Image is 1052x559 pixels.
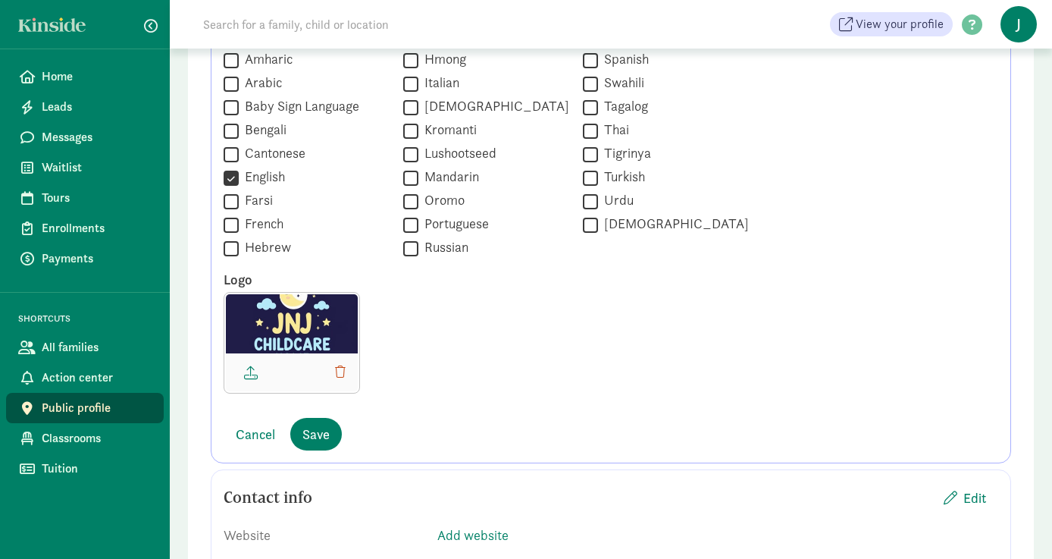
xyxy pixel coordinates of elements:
[42,98,152,116] span: Leads
[42,128,152,146] span: Messages
[239,215,283,233] label: French
[6,243,164,274] a: Payments
[239,74,282,92] label: Arabic
[598,191,634,209] label: Urdu
[42,250,152,268] span: Payments
[239,168,285,186] label: English
[598,144,651,162] label: Tigrinya
[42,399,152,417] span: Public profile
[239,238,291,256] label: Hebrew
[598,215,749,233] label: [DEMOGRAPHIC_DATA]
[42,338,152,356] span: All families
[6,454,164,484] a: Tuition
[418,215,489,233] label: Portuguese
[224,271,998,289] label: Logo
[42,159,152,177] span: Waitlist
[931,482,998,514] button: Edit
[239,191,273,209] label: Farsi
[6,183,164,213] a: Tours
[418,168,479,186] label: Mandarin
[598,168,645,186] label: Turkish
[6,61,164,92] a: Home
[42,68,152,86] span: Home
[6,363,164,393] a: Action center
[418,121,477,139] label: Kromanti
[239,144,305,162] label: Cantonese
[239,121,286,139] label: Bengali
[963,488,986,508] span: Edit
[598,50,649,68] label: Spanish
[856,15,944,33] span: View your profile
[42,429,152,448] span: Classrooms
[418,144,496,162] label: Lushootseed
[598,121,629,139] label: Thai
[236,424,275,444] span: Cancel
[6,213,164,243] a: Enrollments
[224,525,425,545] div: Website
[598,97,648,115] label: Tagalog
[418,97,569,115] label: [DEMOGRAPHIC_DATA]
[302,424,330,444] span: Save
[224,488,312,507] h5: Contact info
[224,418,287,451] button: Cancel
[1000,6,1037,42] span: J
[6,332,164,363] a: All families
[418,238,468,256] label: Russian
[6,92,164,122] a: Leads
[42,369,152,387] span: Action center
[6,122,164,152] a: Messages
[418,74,459,92] label: Italian
[418,191,465,209] label: Oromo
[42,460,152,478] span: Tuition
[976,486,1052,559] iframe: Chat Widget
[6,152,164,183] a: Waitlist
[830,12,953,36] a: View your profile
[290,418,342,451] button: Save
[42,189,152,207] span: Tours
[418,50,466,68] label: Hmong
[6,393,164,423] a: Public profile
[239,97,359,115] label: Baby Sign Language
[598,74,644,92] label: Swahili
[42,219,152,237] span: Enrollments
[437,526,509,544] a: Add website
[6,423,164,454] a: Classrooms
[239,50,293,68] label: Amharic
[194,9,619,39] input: Search for a family, child or location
